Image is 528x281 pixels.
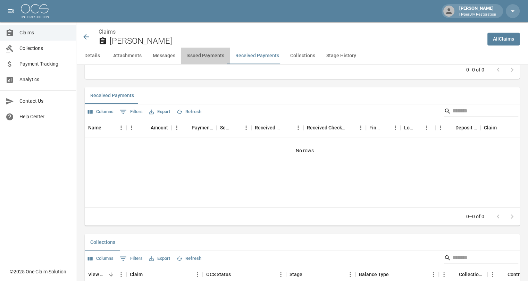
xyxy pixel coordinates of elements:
div: Name [88,118,101,137]
nav: breadcrumb [99,28,482,36]
div: related-list tabs [85,87,520,104]
span: Help Center [19,113,70,120]
button: Sort [449,270,459,279]
button: Menu [487,269,498,280]
div: No rows [85,137,525,164]
button: Sort [143,270,152,279]
button: Issued Payments [181,48,230,64]
button: Menu [293,122,303,133]
button: Sort [346,123,355,133]
button: Sort [380,123,390,133]
button: Sort [497,123,506,133]
a: Claims [99,28,116,35]
button: Messages [147,48,181,64]
div: Amount [151,118,168,137]
button: Menu [171,122,182,133]
button: Sort [106,270,116,279]
button: Select columns [86,107,115,117]
button: Stage History [321,48,362,64]
div: Amount [126,118,171,137]
button: open drawer [4,4,18,18]
button: Menu [439,269,449,280]
div: Sender [220,118,231,137]
button: Sort [231,270,241,279]
div: Received Check Number [303,118,366,137]
button: Menu [355,122,366,133]
button: Menu [116,122,126,133]
button: Received Payments [230,48,285,64]
h2: [PERSON_NAME] [110,36,482,46]
p: HyperDry Restoration [459,12,496,18]
div: Deposit Date [435,118,480,137]
button: Sort [414,123,424,133]
button: Received Payments [85,87,140,104]
div: Search [444,252,518,265]
button: Menu [428,269,439,280]
span: Claims [19,29,70,36]
div: Deposit Date [455,118,477,137]
button: Export [147,253,172,264]
button: Attachments [108,48,147,64]
div: Name [85,118,126,137]
div: Sender [217,118,251,137]
button: Details [76,48,108,64]
div: Received Check Number [307,118,346,137]
button: Menu [241,122,251,133]
button: Sort [231,123,241,133]
button: Menu [435,122,446,133]
p: 0–0 of 0 [466,213,484,220]
span: Collections [19,45,70,52]
a: AllClaims [487,33,520,45]
div: © 2025 One Claim Solution [10,268,66,275]
button: Sort [389,270,399,279]
p: 0–0 of 0 [466,66,484,73]
div: related-list tabs [85,234,520,250]
div: Claim [484,118,497,137]
button: Sort [498,270,508,279]
button: Export [147,107,172,117]
button: Menu [192,269,203,280]
button: Menu [390,122,401,133]
button: Menu [421,122,432,133]
span: Payment Tracking [19,60,70,68]
button: Menu [345,269,355,280]
div: Lockbox [404,118,414,137]
div: Payment Date [171,118,217,137]
span: Analytics [19,76,70,83]
button: Refresh [175,253,203,264]
div: Final/Partial [369,118,380,137]
div: [PERSON_NAME] [456,5,499,17]
div: Received Method [251,118,303,137]
img: ocs-logo-white-transparent.png [21,4,49,18]
button: Show filters [118,106,144,117]
button: Refresh [175,107,203,117]
button: Collections [85,234,121,250]
button: Menu [116,269,126,280]
div: Lockbox [401,118,435,137]
button: Sort [182,123,192,133]
button: Collections [285,48,321,64]
div: anchor tabs [76,48,528,64]
button: Select columns [86,253,115,264]
span: Contact Us [19,97,70,105]
button: Sort [283,123,293,133]
div: Final/Partial [366,118,401,137]
div: Payment Date [192,118,213,137]
button: Menu [126,122,137,133]
button: Sort [141,123,151,133]
button: Sort [446,123,455,133]
button: Menu [276,269,286,280]
button: Show filters [118,253,144,264]
button: Sort [302,270,312,279]
div: Received Method [255,118,283,137]
div: Search [444,105,518,118]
